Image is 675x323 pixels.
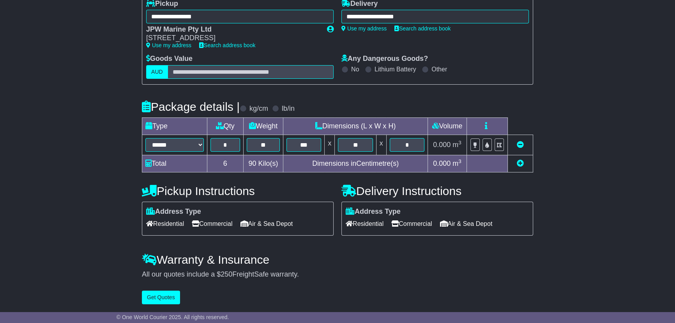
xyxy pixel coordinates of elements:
a: Search address book [199,42,255,48]
td: Total [142,155,207,172]
label: AUD [146,65,168,79]
span: 90 [248,160,256,167]
span: m [452,160,461,167]
td: Volume [428,117,466,135]
label: Lithium Battery [375,66,416,73]
label: kg/cm [249,105,268,113]
td: Dimensions in Centimetre(s) [283,155,428,172]
div: JPW Marine Pty Ltd [146,25,319,34]
button: Get Quotes [142,291,180,304]
a: Use my address [146,42,191,48]
span: Residential [146,218,184,230]
h4: Pickup Instructions [142,185,334,197]
sup: 3 [458,140,461,146]
label: lb/in [282,105,295,113]
label: Other [431,66,447,73]
td: Qty [207,117,244,135]
span: © One World Courier 2025. All rights reserved. [117,314,229,320]
td: 6 [207,155,244,172]
label: Goods Value [146,55,193,63]
span: 250 [221,270,232,278]
label: Address Type [346,208,401,216]
div: [STREET_ADDRESS] [146,34,319,43]
label: Any Dangerous Goods? [341,55,428,63]
td: Type [142,117,207,135]
h4: Warranty & Insurance [142,253,533,266]
span: Commercial [391,218,432,230]
td: x [376,135,386,155]
label: No [351,66,359,73]
td: x [325,135,335,155]
h4: Package details | [142,100,240,113]
span: Air & Sea Depot [440,218,493,230]
span: Residential [346,218,383,230]
div: All our quotes include a $ FreightSafe warranty. [142,270,533,279]
a: Add new item [517,160,524,167]
td: Kilo(s) [243,155,283,172]
span: Commercial [192,218,232,230]
a: Use my address [341,25,387,32]
span: Air & Sea Depot [240,218,293,230]
span: 0.000 [433,160,451,167]
span: m [452,141,461,149]
a: Remove this item [517,141,524,149]
td: Dimensions (L x W x H) [283,117,428,135]
h4: Delivery Instructions [341,185,533,197]
span: 0.000 [433,141,451,149]
a: Search address book [394,25,451,32]
sup: 3 [458,158,461,164]
td: Weight [243,117,283,135]
label: Address Type [146,208,201,216]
